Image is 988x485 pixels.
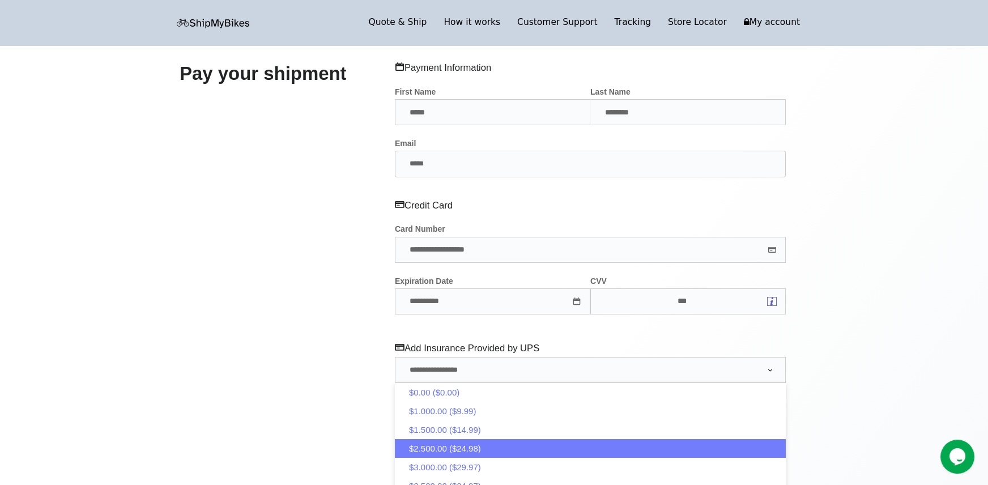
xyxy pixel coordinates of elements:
span: $1.000.00 ($9.99) [409,406,476,416]
label: Email [395,137,786,151]
label: Expiration Date [395,274,590,288]
a: How it works [435,15,509,31]
label: First Name [395,85,590,99]
iframe: chat widget [940,440,977,474]
label: Last Name [590,85,786,99]
span: $2.500.00 ($24.98) [409,444,481,453]
label: CVV [590,274,786,288]
img: letsbox [177,19,250,28]
h2: Pay your shipment [180,62,378,85]
span: $1.500.00 ($14.99) [409,425,481,435]
h4: Add Insurance Provided by UPS [395,343,791,354]
a: Tracking [606,15,660,31]
h4: Payment Information [395,62,797,74]
a: Quote & Ship [360,15,436,31]
a: Store Locator [659,15,735,31]
label: Card Number [395,222,786,236]
h4: Credit Card [395,200,797,211]
a: My account [735,15,808,31]
span: $0.00 ($0.00) [409,388,459,397]
span: $3.000.00 ($29.97) [409,462,481,472]
a: Customer Support [509,15,606,31]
